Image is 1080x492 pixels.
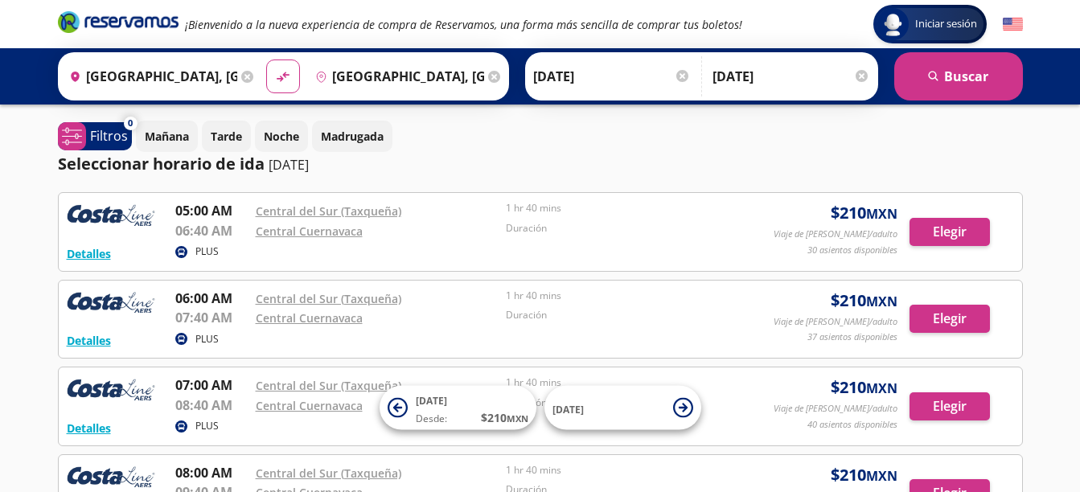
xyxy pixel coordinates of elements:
[506,375,749,390] p: 1 hr 40 mins
[544,386,701,430] button: [DATE]
[380,386,536,430] button: [DATE]Desde:$210MXN
[202,121,251,152] button: Tarde
[831,375,897,400] span: $ 210
[145,128,189,145] p: Mañana
[136,121,198,152] button: Mañana
[552,402,584,416] span: [DATE]
[416,412,447,426] span: Desde:
[481,409,528,426] span: $ 210
[256,291,401,306] a: Central del Sur (Taxqueña)
[256,223,363,239] a: Central Cuernavaca
[309,56,484,96] input: Buscar Destino
[58,152,265,176] p: Seleccionar horario de ida
[866,205,897,223] small: MXN
[269,155,309,174] p: [DATE]
[774,228,897,241] p: Viaje de [PERSON_NAME]/adulto
[175,463,248,482] p: 08:00 AM
[58,10,179,39] a: Brand Logo
[255,121,308,152] button: Noche
[67,245,111,262] button: Detalles
[256,310,363,326] a: Central Cuernavaca
[866,293,897,310] small: MXN
[195,244,219,259] p: PLUS
[321,128,384,145] p: Madrugada
[175,375,248,395] p: 07:00 AM
[507,412,528,424] small: MXN
[910,218,990,246] button: Elegir
[807,244,897,257] p: 30 asientos disponibles
[175,221,248,240] p: 06:40 AM
[894,52,1023,100] button: Buscar
[807,330,897,344] p: 37 asientos disponibles
[831,289,897,313] span: $ 210
[1003,14,1023,35] button: English
[712,56,870,96] input: Opcional
[90,126,128,146] p: Filtros
[866,467,897,485] small: MXN
[506,289,749,303] p: 1 hr 40 mins
[256,465,401,481] a: Central del Sur (Taxqueña)
[909,16,983,32] span: Iniciar sesión
[63,56,238,96] input: Buscar Origen
[506,201,749,215] p: 1 hr 40 mins
[831,463,897,487] span: $ 210
[195,419,219,433] p: PLUS
[175,201,248,220] p: 05:00 AM
[175,396,248,415] p: 08:40 AM
[910,392,990,420] button: Elegir
[774,402,897,416] p: Viaje de [PERSON_NAME]/adulto
[256,398,363,413] a: Central Cuernavaca
[774,315,897,329] p: Viaje de [PERSON_NAME]/adulto
[58,10,179,34] i: Brand Logo
[910,305,990,333] button: Elegir
[312,121,392,152] button: Madrugada
[185,17,742,32] em: ¡Bienvenido a la nueva experiencia de compra de Reservamos, una forma más sencilla de comprar tus...
[264,128,299,145] p: Noche
[67,420,111,437] button: Detalles
[67,201,155,233] img: RESERVAMOS
[866,379,897,397] small: MXN
[195,332,219,346] p: PLUS
[67,375,155,408] img: RESERVAMOS
[128,117,133,130] span: 0
[831,201,897,225] span: $ 210
[211,128,242,145] p: Tarde
[67,332,111,349] button: Detalles
[416,394,447,408] span: [DATE]
[506,221,749,236] p: Duración
[256,378,401,393] a: Central del Sur (Taxqueña)
[506,463,749,478] p: 1 hr 40 mins
[67,289,155,321] img: RESERVAMOS
[807,418,897,432] p: 40 asientos disponibles
[58,122,132,150] button: 0Filtros
[175,289,248,308] p: 06:00 AM
[506,308,749,322] p: Duración
[175,308,248,327] p: 07:40 AM
[256,203,401,219] a: Central del Sur (Taxqueña)
[533,56,691,96] input: Elegir Fecha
